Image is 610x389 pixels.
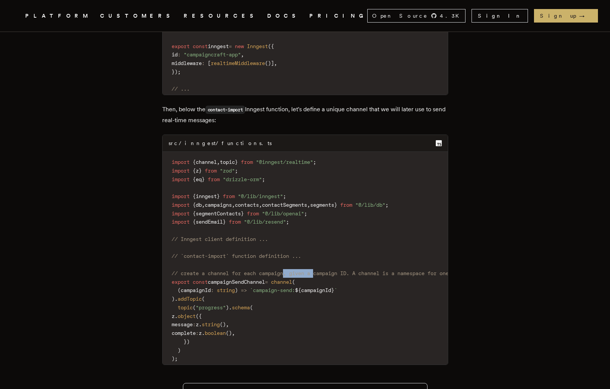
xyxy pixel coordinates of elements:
[172,176,190,182] span: import
[223,193,235,199] span: from
[205,330,226,336] span: boolean
[172,202,190,208] span: import
[205,168,217,174] span: from
[340,202,352,208] span: from
[208,43,229,49] span: inngest
[196,304,226,310] span: "progress"
[226,321,229,327] span: ,
[193,210,196,216] span: {
[232,202,235,208] span: ,
[196,219,223,225] span: sendEmail
[172,193,190,199] span: import
[262,202,307,208] span: contactSegments
[241,210,244,216] span: }
[184,51,241,58] span: "campaigncraft-app"
[241,51,244,58] span: ,
[100,11,175,21] a: CUSTOMERS
[202,202,205,208] span: ,
[184,11,258,21] span: RESOURCES
[250,304,253,310] span: (
[238,193,283,199] span: "@/lib/inngest"
[220,168,235,174] span: "zod"
[178,296,202,302] span: addTopic
[253,287,295,293] span: campaign-send:
[193,176,196,182] span: {
[193,219,196,225] span: {
[235,202,259,208] span: contacts
[244,219,286,225] span: "@/lib/resend"
[208,176,220,182] span: from
[235,159,238,165] span: }
[286,219,289,225] span: ;
[202,321,220,327] span: string
[232,304,250,310] span: schema
[172,313,175,319] span: z
[267,11,300,21] a: DOCS
[579,12,592,20] span: →
[241,159,253,165] span: from
[178,51,181,58] span: :
[250,287,253,293] span: `
[193,279,208,285] span: const
[235,287,238,293] span: )
[196,159,217,165] span: channel
[172,86,190,92] span: // ...
[271,43,274,49] span: {
[265,279,268,285] span: =
[172,51,178,58] span: id
[172,159,190,165] span: import
[235,168,238,174] span: ;
[178,304,193,310] span: topic
[205,106,245,114] code: contact-import
[262,176,265,182] span: ;
[247,43,268,49] span: Inngest
[226,304,229,310] span: )
[217,193,220,199] span: }
[25,11,91,21] button: PLATFORM
[208,279,265,285] span: campaignSendChannel
[226,330,229,336] span: (
[199,321,202,327] span: .
[331,287,334,293] span: }
[235,43,244,49] span: new
[172,219,190,225] span: import
[199,330,202,336] span: z
[196,330,199,336] span: :
[193,193,196,199] span: {
[169,139,272,147] div: src/inngest/functions.ts
[193,159,196,165] span: {
[534,9,598,23] a: Sign up
[172,236,268,242] span: // Inngest client definition ...
[172,321,193,327] span: message
[181,287,211,293] span: campaignId
[196,202,202,208] span: db
[196,313,199,319] span: (
[162,104,448,126] p: Then, below the Inngest function, let's define a unique channel that we will later use to send re...
[187,339,190,345] span: )
[172,43,190,49] span: export
[196,210,241,216] span: segmentContacts
[172,279,190,285] span: export
[440,12,464,20] span: 4.3 K
[309,11,367,21] a: PRICING
[241,287,247,293] span: =>
[334,202,337,208] span: }
[211,287,214,293] span: :
[256,159,313,165] span: "@inngest/realtime"
[229,330,232,336] span: )
[232,330,235,336] span: ,
[196,168,199,174] span: z
[259,202,262,208] span: ,
[199,168,202,174] span: }
[274,60,277,66] span: ,
[175,69,178,75] span: )
[199,313,202,319] span: {
[247,210,259,216] span: from
[175,296,178,302] span: .
[295,287,301,293] span: ${
[178,347,181,353] span: )
[172,296,175,302] span: )
[220,321,223,327] span: (
[193,168,196,174] span: {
